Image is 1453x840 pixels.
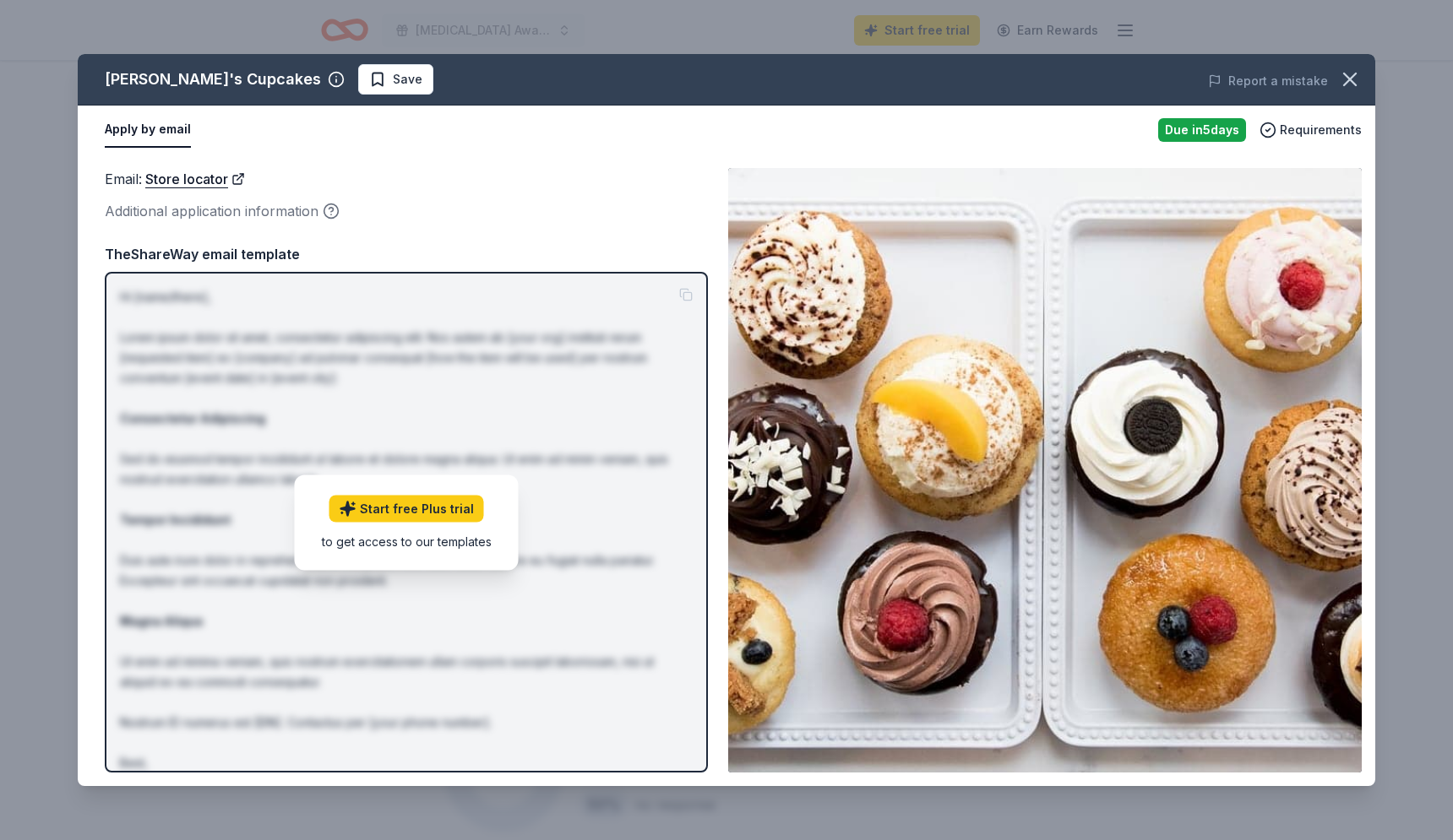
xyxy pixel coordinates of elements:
[120,512,231,527] strong: Tempor Incididunt
[358,64,433,95] button: Save
[120,287,693,794] p: Hi [name/there], Lorem ipsum dolor sit amet, consectetur adipiscing elit. Nos autem ab [your org]...
[145,168,245,190] a: Store locator
[120,614,203,628] strong: Magna Aliqua
[105,200,708,222] div: Additional application information
[1208,71,1328,91] button: Report a mistake
[393,69,422,89] span: Save
[120,411,265,425] strong: Consectetur Adipiscing
[728,168,1362,772] img: Image for Molly's Cupcakes
[322,532,492,550] div: to get access to our templates
[1260,120,1362,140] button: Requirements
[1158,118,1246,142] div: Due in 5 days
[1280,120,1362,140] span: Requirements
[105,112,191,148] button: Apply by email
[105,66,321,93] div: [PERSON_NAME]'s Cupcakes
[105,168,708,190] div: Email :
[105,243,708,265] div: TheShareWay email template
[329,495,484,522] a: Start free Plus trial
